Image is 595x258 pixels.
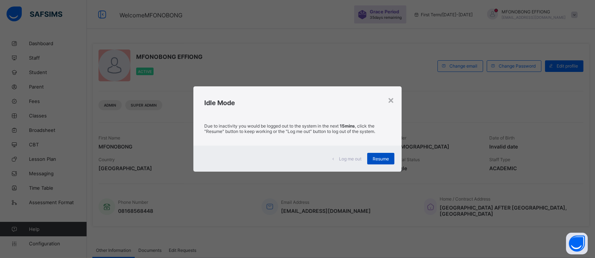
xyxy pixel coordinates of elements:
[204,99,391,107] h2: Idle Mode
[387,94,394,106] div: ×
[566,233,588,254] button: Open asap
[339,156,361,162] span: Log me out
[340,123,355,129] strong: 15mins
[204,123,391,134] p: Due to inactivity you would be logged out to the system in the next , click the "Resume" button t...
[373,156,389,162] span: Resume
